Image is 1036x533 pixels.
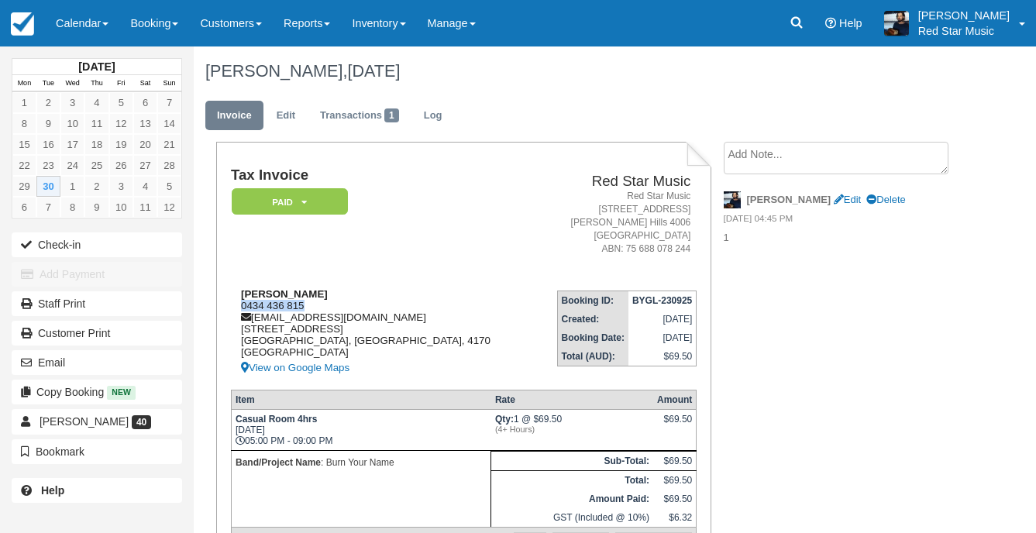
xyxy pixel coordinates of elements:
[157,75,181,92] th: Sun
[109,134,133,155] a: 19
[109,75,133,92] th: Fri
[36,75,60,92] th: Tue
[12,409,182,434] a: [PERSON_NAME] 40
[84,92,108,113] a: 4
[653,508,697,528] td: $6.32
[12,478,182,503] a: Help
[231,288,534,377] div: 0434 436 815 [EMAIL_ADDRESS][DOMAIN_NAME] [STREET_ADDRESS] [GEOGRAPHIC_DATA], [GEOGRAPHIC_DATA], ...
[540,174,691,190] h2: Red Star Music
[653,390,697,409] th: Amount
[12,439,182,464] button: Bookmark
[36,155,60,176] a: 23
[918,8,1010,23] p: [PERSON_NAME]
[12,291,182,316] a: Staff Print
[109,155,133,176] a: 26
[231,409,490,450] td: [DATE] 05:00 PM - 09:00 PM
[84,113,108,134] a: 11
[109,197,133,218] a: 10
[133,92,157,113] a: 6
[308,101,411,131] a: Transactions1
[724,231,959,246] p: 1
[236,414,317,425] strong: Casual Room 4hrs
[84,155,108,176] a: 25
[205,101,263,131] a: Invoice
[653,490,697,508] td: $69.50
[495,414,514,425] strong: Qty
[657,414,692,437] div: $69.50
[557,310,628,328] th: Created:
[653,470,697,490] td: $69.50
[60,155,84,176] a: 24
[133,155,157,176] a: 27
[205,62,959,81] h1: [PERSON_NAME],
[36,134,60,155] a: 16
[231,187,342,216] a: Paid
[12,134,36,155] a: 15
[12,321,182,346] a: Customer Print
[231,167,534,184] h1: Tax Invoice
[36,92,60,113] a: 2
[628,310,697,328] td: [DATE]
[628,328,697,347] td: [DATE]
[241,288,328,300] strong: [PERSON_NAME]
[12,176,36,197] a: 29
[12,75,36,92] th: Mon
[839,17,862,29] span: Help
[491,409,653,450] td: 1 @ $69.50
[241,358,534,377] a: View on Google Maps
[491,470,653,490] th: Total:
[78,60,115,73] strong: [DATE]
[12,232,182,257] button: Check-in
[491,490,653,508] th: Amount Paid:
[133,113,157,134] a: 13
[491,451,653,470] th: Sub-Total:
[11,12,34,36] img: checkfront-main-nav-mini-logo.png
[36,113,60,134] a: 9
[557,347,628,366] th: Total (AUD):
[232,188,348,215] em: Paid
[60,134,84,155] a: 17
[60,75,84,92] th: Wed
[236,457,321,468] strong: Band/Project Name
[12,92,36,113] a: 1
[36,197,60,218] a: 7
[12,197,36,218] a: 6
[540,190,691,256] address: Red Star Music [STREET_ADDRESS] [PERSON_NAME] Hills 4006 [GEOGRAPHIC_DATA] ABN: 75 688 078 244
[834,194,861,205] a: Edit
[132,415,151,429] span: 40
[347,61,400,81] span: [DATE]
[133,75,157,92] th: Sat
[265,101,307,131] a: Edit
[107,386,136,399] span: New
[12,113,36,134] a: 8
[918,23,1010,39] p: Red Star Music
[133,197,157,218] a: 11
[157,176,181,197] a: 5
[40,415,129,428] span: [PERSON_NAME]
[628,347,697,366] td: $69.50
[557,291,628,310] th: Booking ID:
[84,197,108,218] a: 9
[109,176,133,197] a: 3
[724,212,959,229] em: [DATE] 04:45 PM
[231,390,490,409] th: Item
[866,194,905,205] a: Delete
[109,92,133,113] a: 5
[60,176,84,197] a: 1
[157,197,181,218] a: 12
[157,92,181,113] a: 7
[12,155,36,176] a: 22
[84,134,108,155] a: 18
[109,113,133,134] a: 12
[41,484,64,497] b: Help
[157,155,181,176] a: 28
[157,113,181,134] a: 14
[491,390,653,409] th: Rate
[236,455,487,470] p: : Burn Your Name
[36,176,60,197] a: 30
[133,134,157,155] a: 20
[495,425,649,434] em: (4+ Hours)
[60,92,84,113] a: 3
[84,75,108,92] th: Thu
[747,194,831,205] strong: [PERSON_NAME]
